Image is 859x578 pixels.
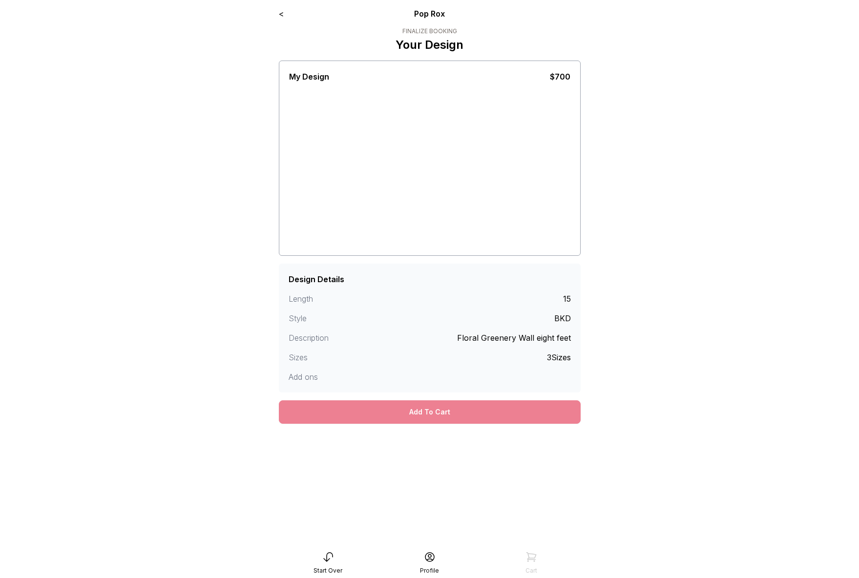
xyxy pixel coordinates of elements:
div: My Design [289,71,329,83]
div: BKD [554,312,571,324]
div: Add ons [289,371,359,383]
div: Length [289,293,359,305]
div: Add To Cart [279,400,581,424]
a: < [279,9,284,19]
div: Profile [420,567,439,575]
div: $700 [550,71,570,83]
div: Floral Greenery Wall eight feet [457,332,571,344]
div: Style [289,312,359,324]
div: 15 [563,293,571,305]
p: Your Design [396,37,463,53]
div: 3Sizes [547,351,571,363]
div: Finalize Booking [396,27,463,35]
div: Sizes [289,351,359,363]
div: Description [289,332,359,344]
div: Cart [525,567,537,575]
div: Start Over [314,567,342,575]
div: Pop Rox [339,8,520,20]
div: Design Details [289,273,344,285]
